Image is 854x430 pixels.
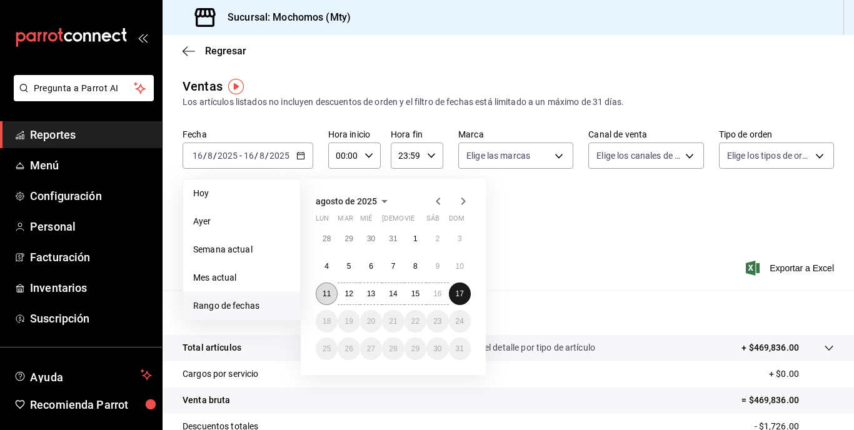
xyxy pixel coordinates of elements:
[449,310,471,332] button: 24 de agosto de 2025
[183,130,313,139] label: Fecha
[433,289,441,298] abbr: 16 de agosto de 2025
[30,249,152,266] span: Facturación
[316,337,338,360] button: 25 de agosto de 2025
[243,151,254,161] input: --
[389,289,397,298] abbr: 14 de agosto de 2025
[193,299,290,312] span: Rango de fechas
[323,317,331,326] abbr: 18 de agosto de 2025
[456,262,464,271] abbr: 10 de agosto de 2025
[433,317,441,326] abbr: 23 de agosto de 2025
[449,214,465,227] abbr: domingo
[183,45,246,57] button: Regresar
[328,130,381,139] label: Hora inicio
[193,271,290,284] span: Mes actual
[344,289,353,298] abbr: 12 de agosto de 2025
[426,255,448,277] button: 9 de agosto de 2025
[360,227,382,250] button: 30 de julio de 2025
[316,282,338,305] button: 11 de agosto de 2025
[30,218,152,235] span: Personal
[382,227,404,250] button: 31 de julio de 2025
[458,234,462,243] abbr: 3 de agosto de 2025
[316,196,377,206] span: agosto de 2025
[316,255,338,277] button: 4 de agosto de 2025
[382,310,404,332] button: 21 de agosto de 2025
[316,194,392,209] button: agosto de 2025
[466,149,530,162] span: Elige las marcas
[426,337,448,360] button: 30 de agosto de 2025
[183,394,230,407] p: Venta bruta
[316,310,338,332] button: 18 de agosto de 2025
[30,157,152,174] span: Menú
[193,215,290,228] span: Ayer
[382,282,404,305] button: 14 de agosto de 2025
[456,289,464,298] abbr: 17 de agosto de 2025
[367,289,375,298] abbr: 13 de agosto de 2025
[727,149,811,162] span: Elige los tipos de orden
[458,130,573,139] label: Marca
[404,282,426,305] button: 15 de agosto de 2025
[193,243,290,256] span: Semana actual
[426,227,448,250] button: 2 de agosto de 2025
[254,151,258,161] span: /
[382,255,404,277] button: 7 de agosto de 2025
[138,32,148,42] button: open_drawer_menu
[30,367,136,382] span: Ayuda
[404,337,426,360] button: 29 de agosto de 2025
[449,337,471,360] button: 31 de agosto de 2025
[228,79,244,94] img: Tooltip marker
[435,234,440,243] abbr: 2 de agosto de 2025
[192,151,203,161] input: --
[316,227,338,250] button: 28 de julio de 2025
[360,310,382,332] button: 20 de agosto de 2025
[323,234,331,243] abbr: 28 de julio de 2025
[183,77,223,96] div: Ventas
[413,234,418,243] abbr: 1 de agosto de 2025
[30,187,152,204] span: Configuración
[426,310,448,332] button: 23 de agosto de 2025
[9,91,154,104] a: Pregunta a Parrot AI
[413,262,418,271] abbr: 8 de agosto de 2025
[389,317,397,326] abbr: 21 de agosto de 2025
[205,45,246,57] span: Regresar
[213,151,217,161] span: /
[324,262,329,271] abbr: 4 de agosto de 2025
[369,262,373,271] abbr: 6 de agosto de 2025
[218,10,351,25] h3: Sucursal: Mochomos (Mty)
[360,282,382,305] button: 13 de agosto de 2025
[323,344,331,353] abbr: 25 de agosto de 2025
[217,151,238,161] input: ----
[14,75,154,101] button: Pregunta a Parrot AI
[404,310,426,332] button: 22 de agosto de 2025
[411,289,419,298] abbr: 15 de agosto de 2025
[259,151,265,161] input: --
[338,337,359,360] button: 26 de agosto de 2025
[426,282,448,305] button: 16 de agosto de 2025
[30,126,152,143] span: Reportes
[404,227,426,250] button: 1 de agosto de 2025
[265,151,269,161] span: /
[741,394,834,407] p: = $469,836.00
[207,151,213,161] input: --
[435,262,440,271] abbr: 9 de agosto de 2025
[367,234,375,243] abbr: 30 de julio de 2025
[193,187,290,200] span: Hoy
[360,255,382,277] button: 6 de agosto de 2025
[344,344,353,353] abbr: 26 de agosto de 2025
[741,341,799,354] p: + $469,836.00
[596,149,680,162] span: Elige los canales de venta
[344,234,353,243] abbr: 29 de julio de 2025
[719,130,834,139] label: Tipo de orden
[389,344,397,353] abbr: 28 de agosto de 2025
[433,344,441,353] abbr: 30 de agosto de 2025
[30,396,152,413] span: Recomienda Parrot
[449,255,471,277] button: 10 de agosto de 2025
[323,289,331,298] abbr: 11 de agosto de 2025
[183,96,834,109] div: Los artículos listados no incluyen descuentos de orden y el filtro de fechas está limitado a un m...
[338,214,353,227] abbr: martes
[426,214,440,227] abbr: sábado
[404,214,414,227] abbr: viernes
[748,261,834,276] button: Exportar a Excel
[338,310,359,332] button: 19 de agosto de 2025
